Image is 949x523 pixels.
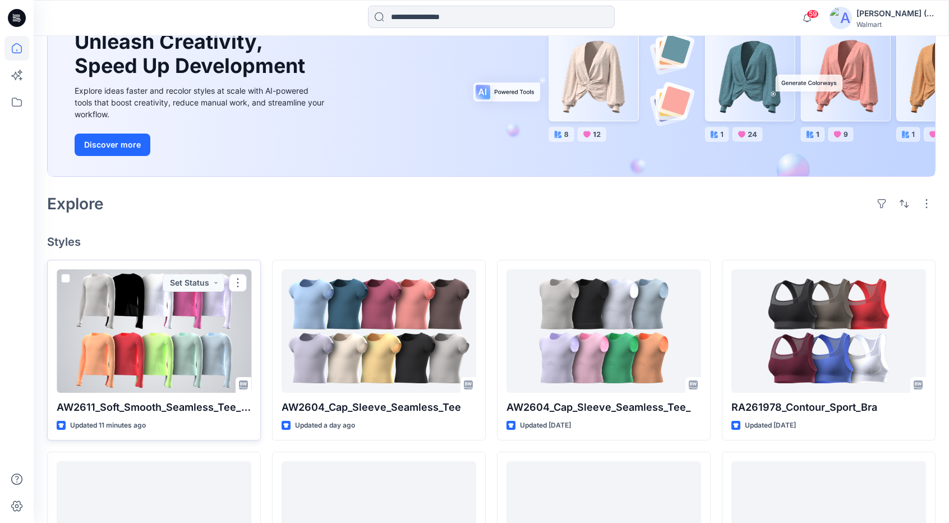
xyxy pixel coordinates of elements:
p: AW2604_Cap_Sleeve_Seamless_Tee [282,400,476,415]
h2: Explore [47,195,104,213]
img: avatar [830,7,852,29]
p: AW2611_Soft_Smooth_Seamless_Tee_LS S3 [57,400,251,415]
p: RA261978_Contour_Sport_Bra [731,400,926,415]
a: AW2611_Soft_Smooth_Seamless_Tee_LS S3 [57,269,251,393]
span: 59 [807,10,819,19]
div: [PERSON_NAME] (Delta Galil) [856,7,935,20]
h1: Unleash Creativity, Speed Up Development [75,30,310,78]
a: RA261978_Contour_Sport_Bra [731,269,926,393]
a: AW2604_Cap_Sleeve_Seamless_Tee [282,269,476,393]
a: AW2604_Cap_Sleeve_Seamless_Tee_ [506,269,701,393]
p: Updated a day ago [295,420,355,432]
p: Updated [DATE] [520,420,571,432]
h4: Styles [47,235,936,249]
p: AW2604_Cap_Sleeve_Seamless_Tee_ [506,400,701,415]
div: Walmart [856,20,935,29]
a: Discover more [75,134,327,156]
p: Updated 11 minutes ago [70,420,146,432]
div: Explore ideas faster and recolor styles at scale with AI-powered tools that boost creativity, red... [75,85,327,120]
p: Updated [DATE] [745,420,796,432]
button: Discover more [75,134,150,156]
